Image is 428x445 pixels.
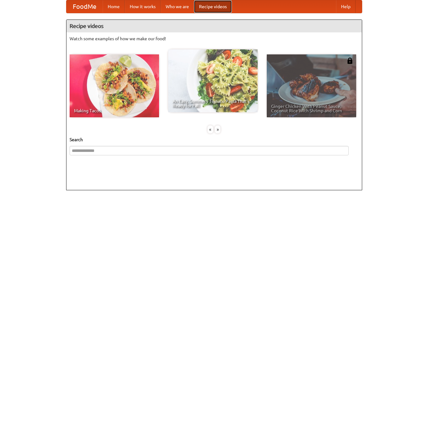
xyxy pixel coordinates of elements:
a: FoodMe [66,0,103,13]
a: Making Tacos [70,54,159,117]
img: 483408.png [347,58,353,64]
a: An Easy, Summery Tomato Pasta That's Ready for Fall [168,49,258,112]
p: Watch some examples of how we make our food! [70,36,359,42]
a: How it works [125,0,161,13]
span: Making Tacos [74,108,155,113]
div: » [215,125,220,133]
a: Help [336,0,356,13]
a: Who we are [161,0,194,13]
a: Recipe videos [194,0,232,13]
div: « [208,125,213,133]
h4: Recipe videos [66,20,362,32]
h5: Search [70,136,359,143]
span: An Easy, Summery Tomato Pasta That's Ready for Fall [173,99,253,108]
a: Home [103,0,125,13]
